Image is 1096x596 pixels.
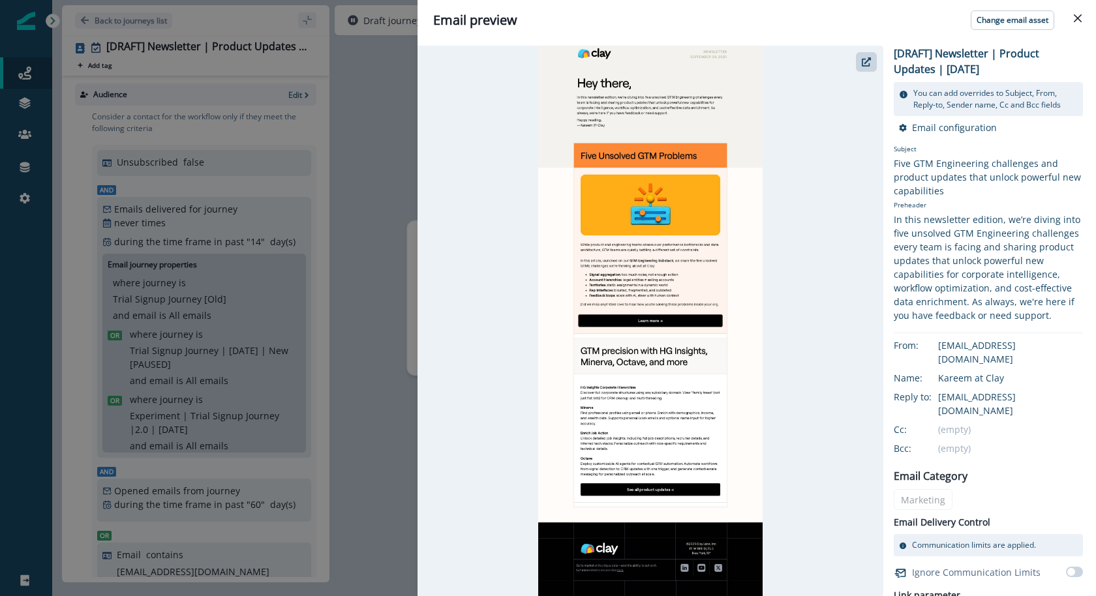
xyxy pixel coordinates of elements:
div: (empty) [938,423,1083,436]
div: Email preview [433,10,1080,30]
div: Five GTM Engineering challenges and product updates that unlock powerful new capabilities [894,156,1083,198]
img: email asset unavailable [538,46,763,596]
div: Kareem at Clay [938,371,1083,385]
div: Bcc: [894,441,959,455]
div: From: [894,338,959,352]
button: Change email asset [971,10,1054,30]
p: Email Category [894,468,967,484]
button: Close [1067,8,1088,29]
p: Communication limits are applied. [912,539,1036,551]
div: (empty) [938,441,1083,455]
p: Change email asset [977,16,1048,25]
button: Email configuration [899,121,997,134]
div: Cc: [894,423,959,436]
p: Preheader [894,198,1083,213]
p: Subject [894,144,1083,156]
p: You can add overrides to Subject, From, Reply-to, Sender name, Cc and Bcc fields [913,87,1078,111]
p: [DRAFT] Newsletter | Product Updates | [DATE] [894,46,1083,77]
p: Email configuration [912,121,997,134]
div: Name: [894,371,959,385]
p: Email Delivery Control [894,515,990,529]
div: In this newsletter edition, we’re diving into five unsolved GTM Engineering challenges every team... [894,213,1083,322]
p: Ignore Communication Limits [912,565,1041,579]
div: Reply to: [894,390,959,404]
div: [EMAIL_ADDRESS][DOMAIN_NAME] [938,338,1083,366]
div: [EMAIL_ADDRESS][DOMAIN_NAME] [938,390,1083,417]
